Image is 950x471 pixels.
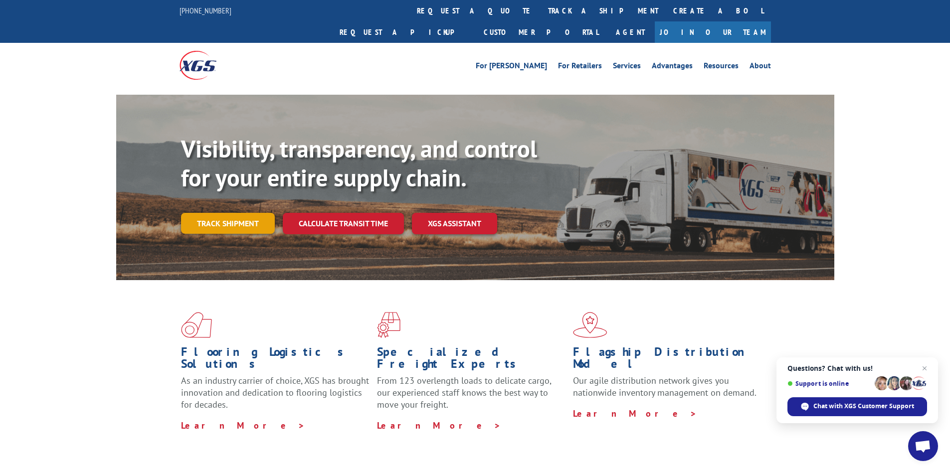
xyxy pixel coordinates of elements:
b: Visibility, transparency, and control for your entire supply chain. [181,133,537,193]
a: Learn More > [181,420,305,431]
a: [PHONE_NUMBER] [180,5,231,15]
a: Calculate transit time [283,213,404,234]
a: For [PERSON_NAME] [476,62,547,73]
span: Chat with XGS Customer Support [787,397,927,416]
h1: Flooring Logistics Solutions [181,346,370,375]
a: Learn More > [377,420,501,431]
p: From 123 overlength loads to delicate cargo, our experienced staff knows the best way to move you... [377,375,566,419]
h1: Specialized Freight Experts [377,346,566,375]
a: Advantages [652,62,693,73]
img: xgs-icon-total-supply-chain-intelligence-red [181,312,212,338]
a: Open chat [908,431,938,461]
span: Chat with XGS Customer Support [813,402,914,411]
span: As an industry carrier of choice, XGS has brought innovation and dedication to flooring logistics... [181,375,369,410]
img: xgs-icon-flagship-distribution-model-red [573,312,607,338]
a: About [750,62,771,73]
a: Join Our Team [655,21,771,43]
a: Learn More > [573,408,697,419]
a: Agent [606,21,655,43]
span: Our agile distribution network gives you nationwide inventory management on demand. [573,375,757,398]
a: Request a pickup [332,21,476,43]
a: XGS ASSISTANT [412,213,497,234]
img: xgs-icon-focused-on-flooring-red [377,312,400,338]
h1: Flagship Distribution Model [573,346,761,375]
a: Resources [704,62,739,73]
span: Questions? Chat with us! [787,364,927,372]
a: Services [613,62,641,73]
a: Track shipment [181,213,275,234]
span: Support is online [787,380,871,387]
a: Customer Portal [476,21,606,43]
a: For Retailers [558,62,602,73]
